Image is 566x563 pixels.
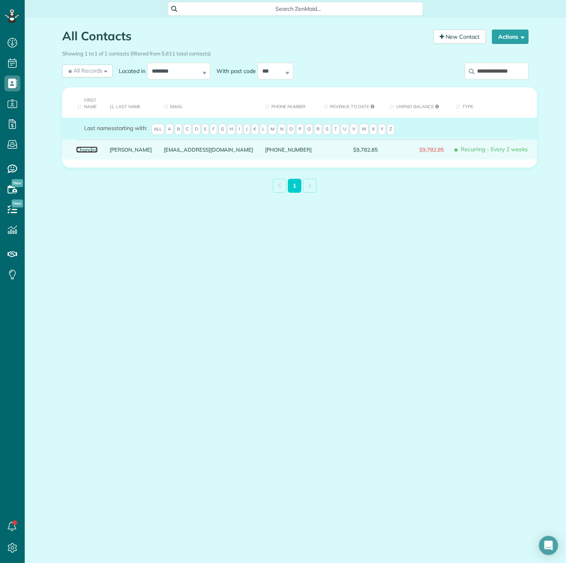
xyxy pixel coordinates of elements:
[110,147,152,152] a: [PERSON_NAME]
[378,124,386,135] span: Y
[12,200,23,207] span: New
[104,87,158,118] th: Last Name: activate to sort column descending
[332,124,340,135] span: T
[492,30,529,44] button: Actions
[165,124,173,135] span: A
[387,124,395,135] span: Z
[151,124,164,135] span: All
[359,124,369,135] span: W
[84,124,114,132] span: Last names
[259,140,317,160] div: [PHONE_NUMBER]
[62,30,427,43] h1: All Contacts
[456,143,531,157] span: Recurring - Every 2 weeks
[202,124,209,135] span: E
[384,87,450,118] th: Unpaid Balance: activate to sort column ascending
[210,124,217,135] span: F
[218,124,226,135] span: G
[244,124,250,135] span: J
[324,147,378,152] span: $9,782.85
[251,124,259,135] span: K
[183,124,191,135] span: C
[433,30,486,44] a: New Contact
[287,124,295,135] span: O
[314,124,322,135] span: R
[288,179,301,193] a: 1
[323,124,331,135] span: S
[193,124,200,135] span: D
[369,124,377,135] span: X
[539,536,558,555] div: Open Intercom Messenger
[67,67,102,75] span: All Records
[76,147,98,152] a: Chandra
[62,47,529,57] div: Showing 1 to 1 of 1 contacts (filtered from 5,611 total contacts)
[260,124,267,135] span: L
[84,124,147,132] label: starting with:
[236,124,242,135] span: I
[296,124,304,135] span: P
[12,179,23,187] span: New
[210,67,257,75] label: With post code
[158,140,259,160] div: [EMAIL_ADDRESS][DOMAIN_NAME]
[350,124,358,135] span: V
[227,124,235,135] span: H
[305,124,313,135] span: Q
[113,67,147,75] label: Located in
[62,87,104,118] th: First Name: activate to sort column ascending
[318,87,384,118] th: Revenue to Date: activate to sort column ascending
[175,124,182,135] span: B
[450,87,537,118] th: Type: activate to sort column ascending
[278,124,286,135] span: N
[268,124,277,135] span: M
[259,87,317,118] th: Phone number: activate to sort column ascending
[158,87,259,118] th: Email: activate to sort column ascending
[390,147,444,152] span: $9,782.85
[341,124,349,135] span: U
